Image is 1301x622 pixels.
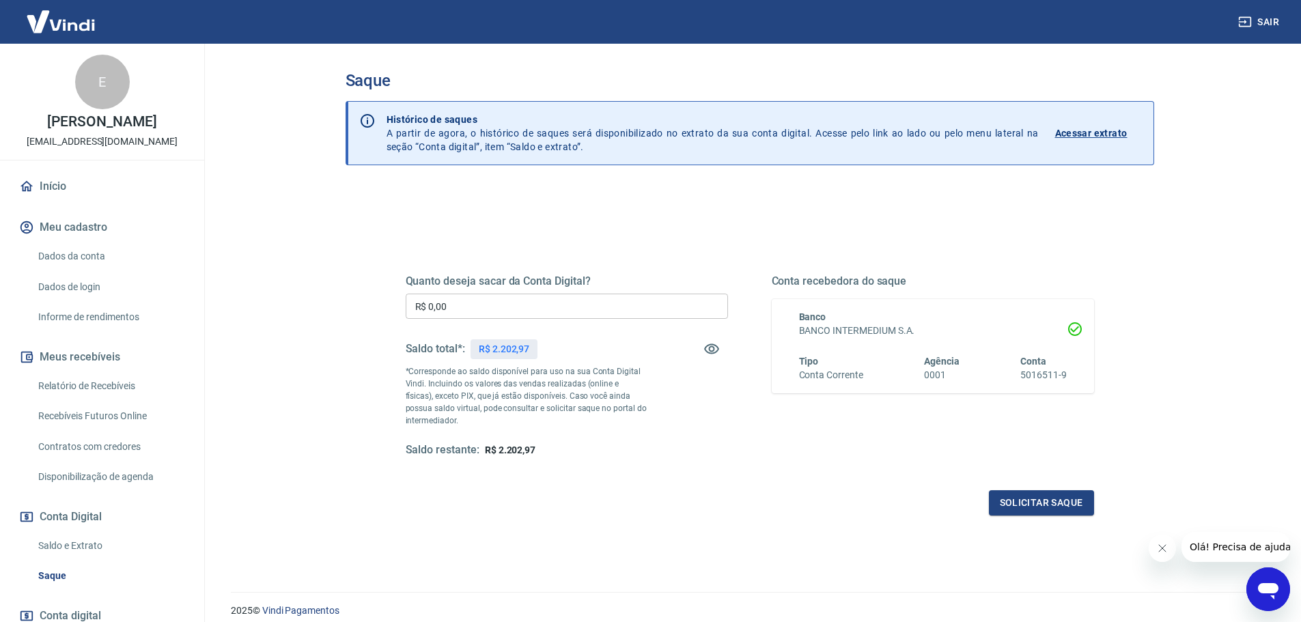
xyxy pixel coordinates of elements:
h6: Conta Corrente [799,368,863,382]
button: Sair [1235,10,1285,35]
p: Histórico de saques [387,113,1039,126]
h6: 0001 [924,368,960,382]
h6: BANCO INTERMEDIUM S.A. [799,324,1067,338]
p: Acessar extrato [1055,126,1128,140]
span: Banco [799,311,826,322]
img: Vindi [16,1,105,42]
p: [PERSON_NAME] [47,115,156,129]
a: Vindi Pagamentos [262,605,339,616]
p: R$ 2.202,97 [479,342,529,356]
iframe: Mensagem da empresa [1181,532,1290,562]
p: 2025 © [231,604,1268,618]
a: Recebíveis Futuros Online [33,402,188,430]
span: Tipo [799,356,819,367]
button: Meus recebíveis [16,342,188,372]
span: Conta [1020,356,1046,367]
iframe: Botão para abrir a janela de mensagens [1246,567,1290,611]
div: E [75,55,130,109]
h5: Saldo restante: [406,443,479,457]
button: Meu cadastro [16,212,188,242]
a: Informe de rendimentos [33,303,188,331]
a: Saldo e Extrato [33,532,188,560]
h5: Quanto deseja sacar da Conta Digital? [406,274,728,288]
p: [EMAIL_ADDRESS][DOMAIN_NAME] [27,135,178,149]
span: Agência [924,356,960,367]
p: A partir de agora, o histórico de saques será disponibilizado no extrato da sua conta digital. Ac... [387,113,1039,154]
p: *Corresponde ao saldo disponível para uso na sua Conta Digital Vindi. Incluindo os valores das ve... [406,365,647,427]
iframe: Fechar mensagem [1149,535,1176,562]
h5: Conta recebedora do saque [772,274,1094,288]
h3: Saque [346,71,1154,90]
button: Solicitar saque [989,490,1094,515]
button: Conta Digital [16,502,188,532]
span: Olá! Precisa de ajuda? [8,10,115,20]
h5: Saldo total*: [406,342,465,356]
h6: 5016511-9 [1020,368,1067,382]
a: Início [16,171,188,201]
a: Contratos com credores [33,433,188,461]
a: Relatório de Recebíveis [33,372,188,400]
a: Disponibilização de agenda [33,463,188,491]
span: R$ 2.202,97 [485,444,535,455]
a: Dados da conta [33,242,188,270]
a: Dados de login [33,273,188,301]
a: Acessar extrato [1055,113,1143,154]
a: Saque [33,562,188,590]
